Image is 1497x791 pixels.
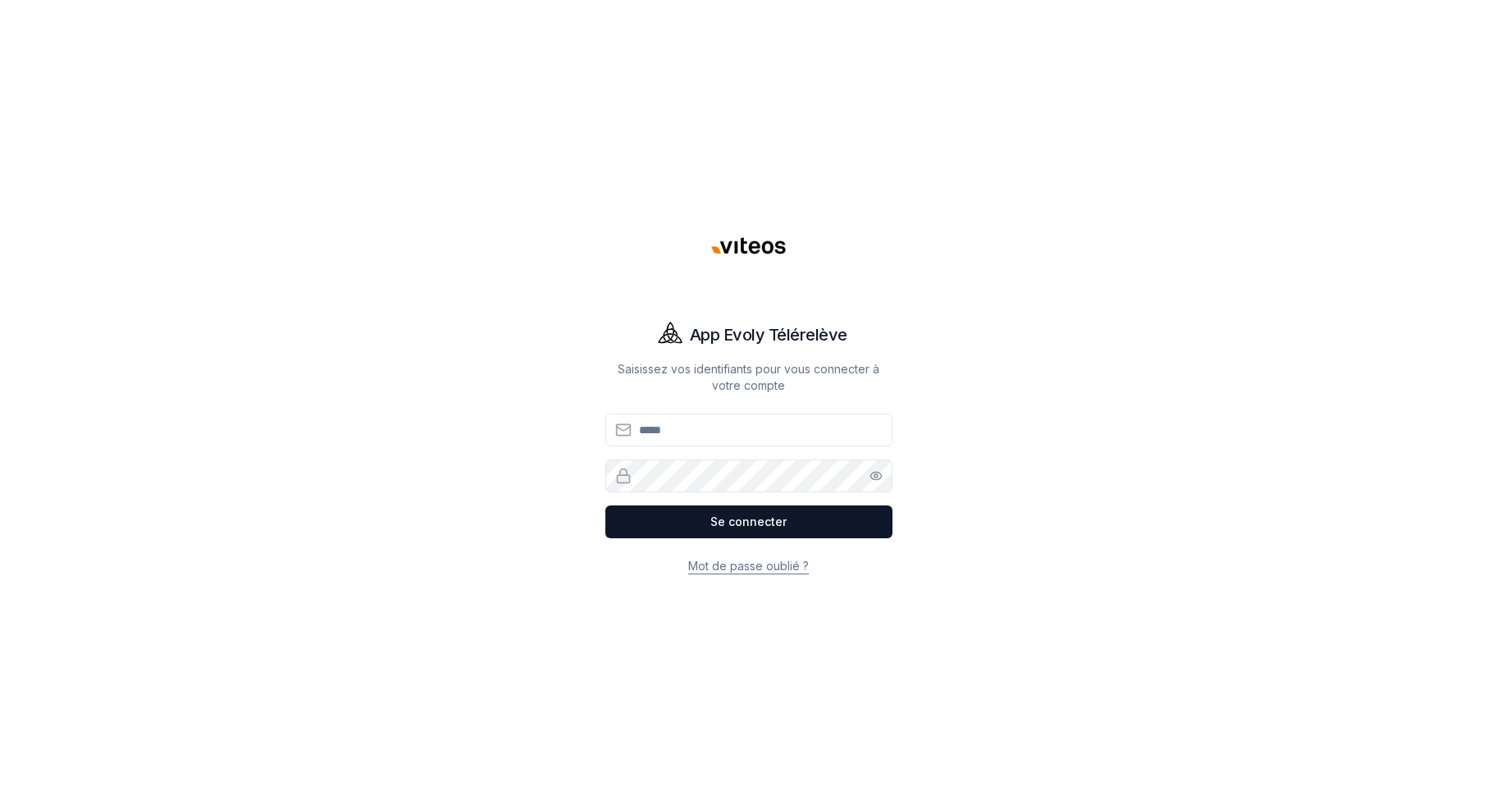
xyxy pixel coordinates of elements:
img: Viteos - Gaz Logo [710,207,788,286]
h1: App Evoly Télérelève [690,323,847,346]
p: Saisissez vos identifiants pour vous connecter à votre compte [605,361,892,394]
a: Mot de passe oublié ? [688,559,809,573]
button: Se connecter [605,505,892,538]
img: Evoly Logo [650,315,690,354]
